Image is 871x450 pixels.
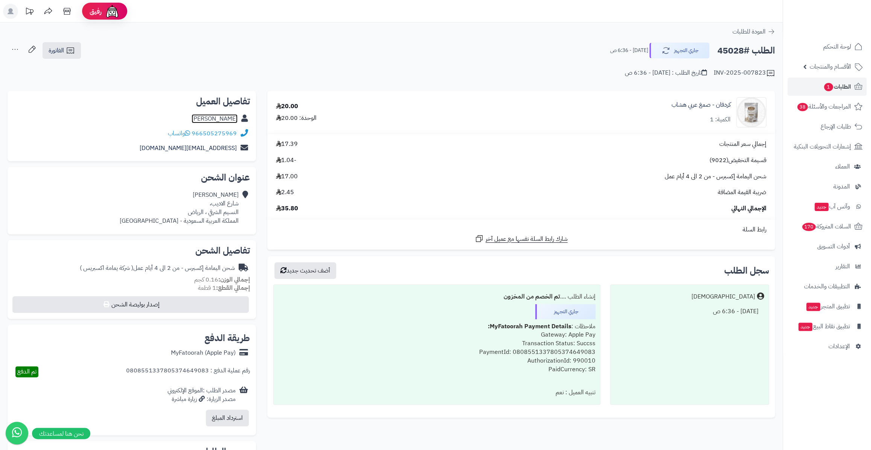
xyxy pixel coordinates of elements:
div: ملاحظات : Gateway: Apple Pay Transaction Status: Succss PaymentId: 0808551337805374649083 Authori... [278,319,595,386]
span: التقارير [836,261,850,272]
span: التطبيقات والخدمات [804,281,850,292]
a: شارك رابط السلة نفسها مع عميل آخر [475,234,568,243]
span: الطلبات [823,81,851,92]
span: رفيق [90,7,102,16]
button: إصدار بوليصة الشحن [12,296,249,313]
div: [DEMOGRAPHIC_DATA] [691,292,755,301]
img: karpro1-90x90.jpg [737,97,766,127]
h3: سجل الطلب [724,266,769,275]
span: تطبيق المتجر [806,301,850,312]
a: التطبيقات والخدمات [787,277,866,295]
div: الوحدة: 20.00 [276,114,317,122]
a: لوحة التحكم [787,38,866,56]
a: السلات المتروكة170 [787,217,866,236]
span: ( شركة يمامة اكسبريس ) [80,263,133,272]
span: 2.45 [276,188,294,197]
b: MyFatoorah Payment Details: [488,322,571,331]
a: الطلبات1 [787,78,866,96]
b: تم الخصم من المخزون [504,292,560,301]
a: تطبيق المتجرجديد [787,297,866,315]
button: استرداد المبلغ [206,410,249,426]
span: قسيمة التخفيض(9022) [710,156,766,165]
a: المدونة [787,178,866,196]
span: المدونة [833,181,850,192]
h2: الطلب #45028 [717,43,775,58]
span: العودة للطلبات [732,27,766,36]
h2: تفاصيل العميل [14,97,250,106]
a: وآتس آبجديد [787,197,866,216]
a: أدوات التسويق [787,237,866,256]
div: تنبيه العميل : نعم [278,385,595,400]
small: [DATE] - 6:36 ص [610,47,648,54]
span: طلبات الإرجاع [821,121,851,132]
h2: طريقة الدفع [204,334,250,343]
div: شحن اليمامة إكسبرس - من 2 الى 4 أيام عمل [80,264,235,272]
div: إنشاء الطلب .... [278,289,595,304]
h2: تفاصيل الشحن [14,246,250,255]
span: الإعدادات [828,341,850,352]
div: [DATE] - 6:36 ص [615,304,764,319]
button: جاري التجهيز [649,43,710,58]
a: تطبيق نقاط البيعجديد [787,317,866,335]
div: INV-2025-007823 [714,69,775,78]
a: كردفان - صمغ عربي هشاب [672,101,731,109]
img: logo-2.png [820,16,864,32]
span: شارك رابط السلة نفسها مع عميل آخر [486,235,568,243]
a: طلبات الإرجاع [787,118,866,136]
span: 35.80 [276,204,298,213]
span: العملاء [835,161,850,172]
strong: إجمالي القطع: [216,283,250,292]
span: المراجعات والأسئلة [796,101,851,112]
span: الإجمالي النهائي [731,204,766,213]
small: 1 قطعة [198,283,250,292]
a: العودة للطلبات [732,27,775,36]
span: لوحة التحكم [823,41,851,52]
span: جديد [815,203,828,211]
span: 17.39 [276,140,298,148]
a: [EMAIL_ADDRESS][DOMAIN_NAME] [140,144,237,153]
span: إشعارات التحويلات البنكية [794,141,851,152]
div: تاريخ الطلب : [DATE] - 6:36 ص [625,69,707,77]
a: العملاء [787,158,866,176]
span: تم الدفع [17,367,37,376]
a: الإعدادات [787,337,866,355]
strong: إجمالي الوزن: [218,275,250,284]
a: إشعارات التحويلات البنكية [787,138,866,156]
div: مصدر الطلب :الموقع الإلكتروني [167,386,236,404]
a: [PERSON_NAME] [192,114,238,123]
span: جديد [806,303,820,311]
h2: عنوان الشحن [14,173,250,182]
a: الفاتورة [43,42,81,59]
span: 170 [802,223,816,231]
a: تحديثات المنصة [20,4,39,21]
span: السلات المتروكة [801,221,851,232]
img: ai-face.png [105,4,120,19]
span: الأقسام والمنتجات [810,61,851,72]
div: [PERSON_NAME] شارع الاديب، النسيم الشرقي ، الرياض المملكة العربية السعودية - [GEOGRAPHIC_DATA] [120,191,239,225]
small: 0.16 كجم [194,275,250,284]
span: 38 [797,103,808,112]
div: رقم عملية الدفع : 0808551337805374649083 [126,366,250,377]
span: شحن اليمامة إكسبرس - من 2 الى 4 أيام عمل [665,172,766,181]
a: 966505275969 [192,129,237,138]
a: المراجعات والأسئلة38 [787,98,866,116]
div: الكمية: 1 [710,115,731,124]
div: جاري التجهيز [535,304,595,319]
button: أضف تحديث جديد [274,262,336,279]
div: رابط السلة [270,225,772,234]
span: تطبيق نقاط البيع [798,321,850,332]
a: التقارير [787,257,866,276]
span: 1 [824,83,833,92]
div: MyFatoorah (Apple Pay) [171,349,236,357]
span: -1.04 [276,156,296,165]
span: ضريبة القيمة المضافة [718,188,766,197]
a: واتساب [168,129,190,138]
span: 17.00 [276,172,298,181]
span: جديد [798,323,812,331]
span: أدوات التسويق [817,241,850,252]
div: مصدر الزيارة: زيارة مباشرة [167,395,236,404]
div: 20.00 [276,102,298,111]
span: إجمالي سعر المنتجات [719,140,766,148]
span: الفاتورة [49,46,64,55]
